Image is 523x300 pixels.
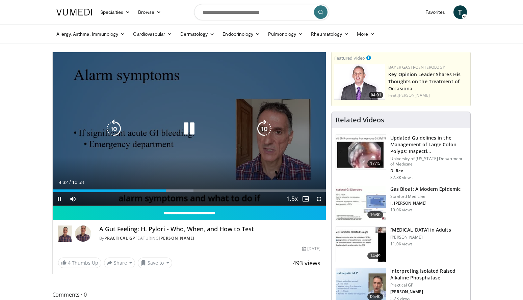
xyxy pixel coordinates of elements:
img: dfcfcb0d-b871-4e1a-9f0c-9f64970f7dd8.150x105_q85_crop-smart_upscale.jpg [336,135,386,170]
h4: Related Videos [336,116,384,124]
h3: Gas Bloat: A Modern Epidemic [390,186,461,192]
span: 17:15 [367,160,384,167]
h3: Updated Guidelines in the Management of Large Colon Polyps: Inspecti… [390,134,466,155]
span: 493 views [293,259,320,267]
button: Mute [66,192,80,206]
p: D. Rex [390,168,466,174]
img: VuMedi Logo [56,9,92,16]
img: 480ec31d-e3c1-475b-8289-0a0659db689a.150x105_q85_crop-smart_upscale.jpg [336,186,386,221]
a: 4 Thumbs Up [58,258,101,268]
span: Comments 0 [52,290,326,299]
a: Dermatology [176,27,219,41]
h4: A Gut Feeling: H. Pylori - Who, When, and How to Test [99,226,320,233]
a: [PERSON_NAME] [159,235,194,241]
span: 06:40 [367,293,384,300]
a: Cardiovascular [129,27,176,41]
button: Enable picture-in-picture mode [299,192,312,206]
a: Bayer Gastroenterology [388,64,445,70]
span: 04:01 [369,92,383,98]
a: T [453,5,467,19]
p: [PERSON_NAME] [390,289,466,295]
h3: [MEDICAL_DATA] in Adults [390,227,451,233]
p: Stanford Medicine [390,194,461,199]
h3: Interpreting Isolated Raised Alkaline Phosphatase [390,268,466,281]
span: 16:30 [367,211,384,218]
img: 9828b8df-38ad-4333-b93d-bb657251ca89.png.150x105_q85_crop-smart_upscale.png [334,64,385,100]
div: By FEATURING [99,235,320,241]
img: Practical GP [58,226,72,242]
p: Practical GP [390,282,466,288]
video-js: Video Player [53,52,326,206]
span: 10:58 [72,180,84,185]
span: 4 [68,260,71,266]
p: University of [US_STATE] Department of Medicine [390,156,466,167]
span: / [70,180,71,185]
a: Endocrinology [218,27,264,41]
a: Rheumatology [307,27,353,41]
div: Feat. [388,92,468,98]
a: Key Opinion Leader Shares His Thoughts on the Treatment of Occasiona… [388,71,461,92]
button: Save to [138,258,172,268]
button: Fullscreen [312,192,326,206]
input: Search topics, interventions [194,4,329,20]
span: 14:49 [367,252,384,259]
a: Browse [134,5,165,19]
button: Pause [53,192,66,206]
p: I. [PERSON_NAME] [390,201,461,206]
a: Specialties [96,5,134,19]
a: 16:30 Gas Bloat: A Modern Epidemic Stanford Medicine I. [PERSON_NAME] 19.0K views [336,186,466,221]
a: More [353,27,379,41]
a: 04:01 [334,64,385,100]
div: [DATE] [302,246,320,252]
a: [PERSON_NAME] [398,92,430,98]
button: Playback Rate [285,192,299,206]
span: 4:32 [59,180,68,185]
a: Practical GP [104,235,135,241]
p: 19.0K views [390,207,413,213]
p: [PERSON_NAME] [390,235,451,240]
button: Share [104,258,135,268]
p: 32.8K views [390,175,413,180]
a: 14:49 [MEDICAL_DATA] in Adults [PERSON_NAME] 11.0K views [336,227,466,262]
img: Avatar [75,226,91,242]
small: Featured Video [334,55,365,61]
a: Favorites [421,5,449,19]
div: Progress Bar [53,189,326,192]
img: 11950cd4-d248-4755-8b98-ec337be04c84.150x105_q85_crop-smart_upscale.jpg [336,227,386,262]
a: Allergy, Asthma, Immunology [52,27,129,41]
a: 17:15 Updated Guidelines in the Management of Large Colon Polyps: Inspecti… University of [US_STA... [336,134,466,180]
a: Pulmonology [264,27,307,41]
p: 11.0K views [390,241,413,247]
